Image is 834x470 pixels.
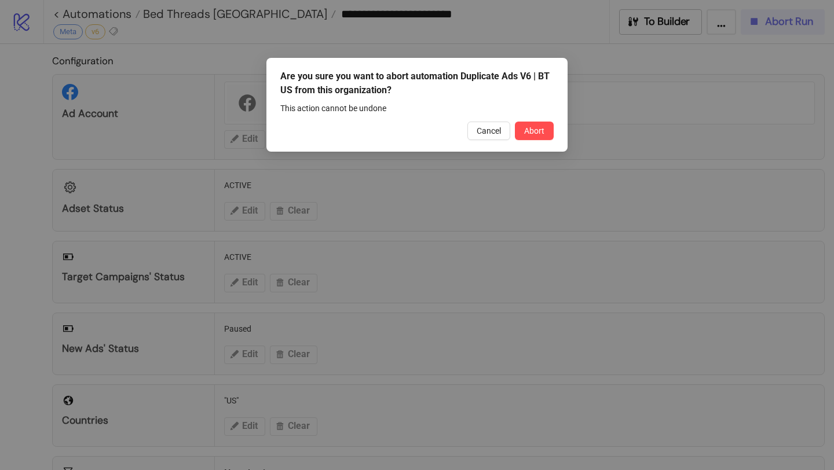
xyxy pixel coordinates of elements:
[467,122,510,140] button: Cancel
[524,126,544,135] span: Abort
[280,102,554,115] div: This action cannot be undone
[477,126,501,135] span: Cancel
[515,122,554,140] button: Abort
[280,69,554,97] div: Are you sure you want to abort automation Duplicate Ads V6 | BT US from this organization?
